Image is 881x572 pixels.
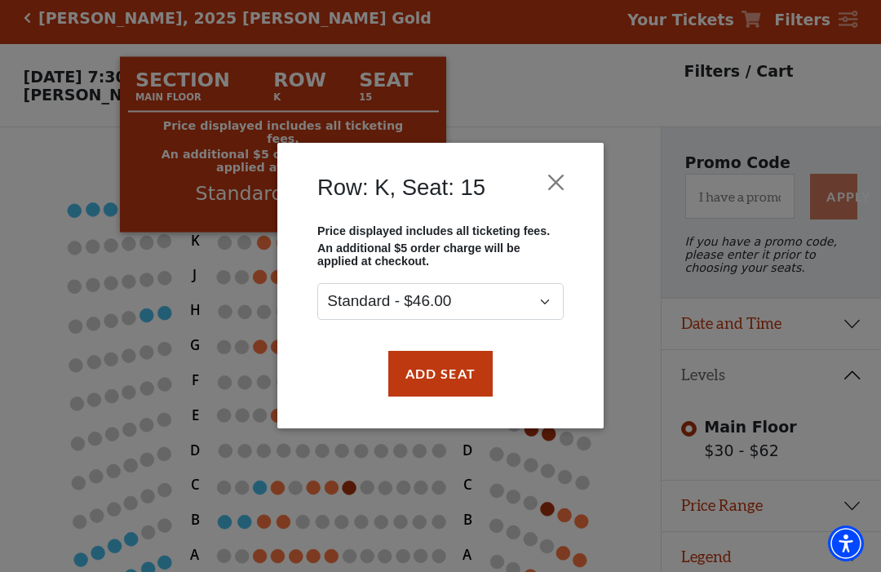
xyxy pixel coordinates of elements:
[317,175,485,202] h4: Row: K, Seat: 15
[541,167,572,198] button: Close
[317,225,564,238] p: Price displayed includes all ticketing fees.
[388,351,493,397] button: Add Seat
[317,242,564,268] p: An additional $5 order charge will be applied at checkout.
[828,525,864,561] div: Accessibility Menu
